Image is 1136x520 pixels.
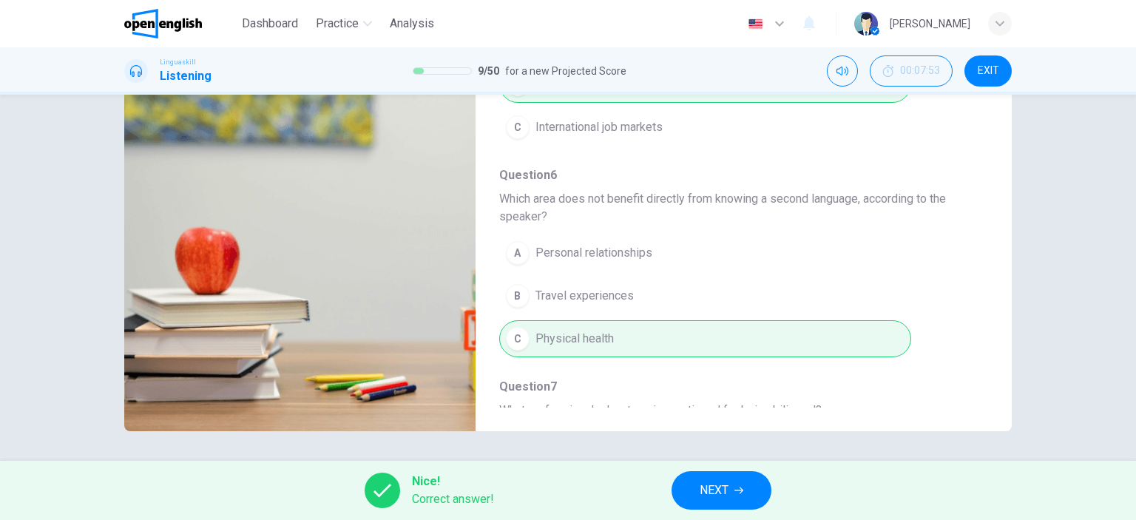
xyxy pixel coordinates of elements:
span: 9 / 50 [478,62,499,80]
button: Dashboard [236,10,304,37]
span: Nice! [412,473,494,490]
span: Which area does not benefit directly from knowing a second language, according to the speaker? [499,190,964,226]
span: Practice [316,15,359,33]
span: Question 7 [499,378,964,396]
span: EXIT [978,65,999,77]
button: Practice [310,10,378,37]
span: NEXT [700,480,728,501]
span: for a new Projected Score [505,62,626,80]
div: Mute [827,55,858,87]
div: Hide [870,55,953,87]
h1: Listening [160,67,212,85]
div: [PERSON_NAME] [890,15,970,33]
span: What professional advantage is mentioned for being bilingual? [499,402,964,419]
span: Question 6 [499,166,964,184]
span: Correct answer! [412,490,494,508]
span: 00:07:53 [900,65,940,77]
button: Analysis [384,10,440,37]
span: Analysis [390,15,434,33]
img: Listen to Bridget, a professor, talk about the benefits of learning a second language [124,87,476,431]
img: Profile picture [854,12,878,36]
img: en [746,18,765,30]
button: NEXT [672,471,771,510]
button: EXIT [964,55,1012,87]
span: Dashboard [242,15,298,33]
a: OpenEnglish logo [124,9,236,38]
img: OpenEnglish logo [124,9,202,38]
span: Linguaskill [160,57,196,67]
button: 00:07:53 [870,55,953,87]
